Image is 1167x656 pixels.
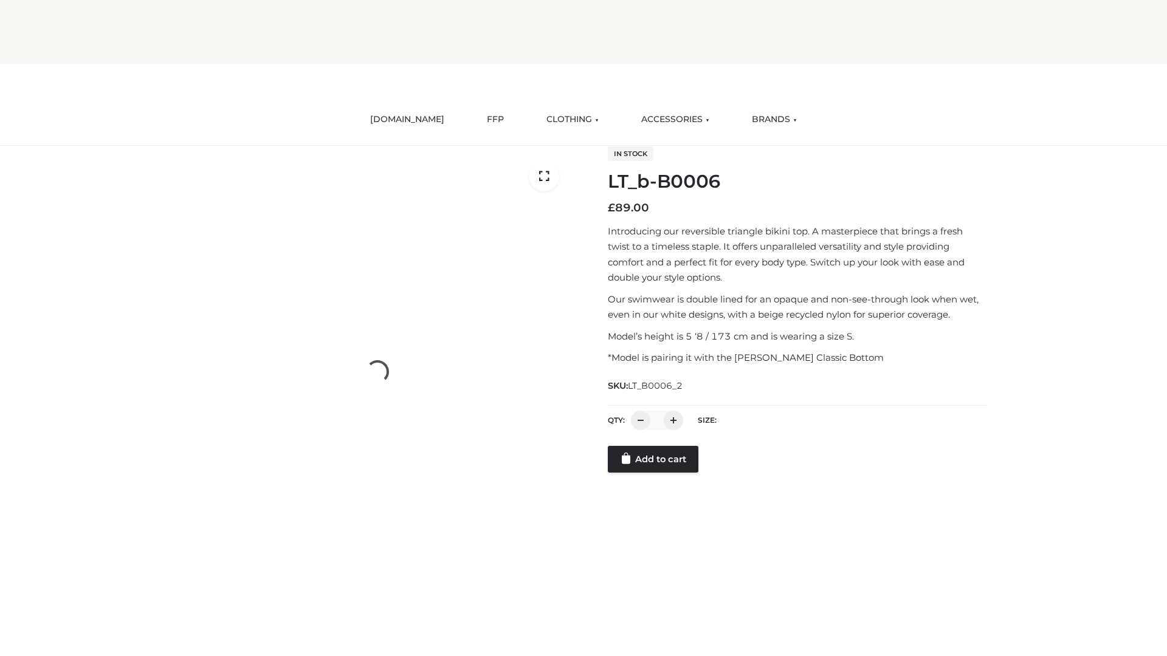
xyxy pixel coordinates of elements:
label: Size: [698,415,717,425]
a: CLOTHING [537,106,608,133]
p: Our swimwear is double lined for an opaque and non-see-through look when wet, even in our white d... [608,292,986,323]
p: Introducing our reversible triangle bikini top. A masterpiece that brings a fresh twist to a time... [608,224,986,285]
a: BRANDS [743,106,806,133]
span: In stock [608,146,653,161]
bdi: 89.00 [608,201,649,214]
h1: LT_b-B0006 [608,171,986,193]
span: LT_B0006_2 [628,380,683,391]
label: QTY: [608,415,625,425]
a: Add to cart [608,446,698,473]
span: SKU: [608,378,684,393]
a: [DOMAIN_NAME] [361,106,453,133]
span: £ [608,201,615,214]
a: ACCESSORIES [632,106,718,133]
a: FFP [478,106,513,133]
p: Model’s height is 5 ‘8 / 173 cm and is wearing a size S. [608,329,986,344]
p: *Model is pairing it with the [PERSON_NAME] Classic Bottom [608,350,986,366]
